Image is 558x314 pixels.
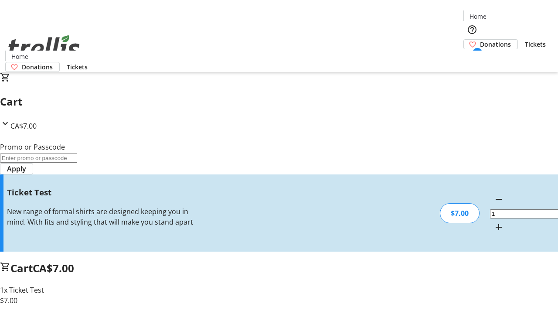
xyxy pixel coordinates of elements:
[5,25,83,69] img: Orient E2E Organization FzGrlmkBDC's Logo
[7,186,197,198] h3: Ticket Test
[10,121,37,131] span: CA$7.00
[7,164,26,174] span: Apply
[525,40,546,49] span: Tickets
[7,206,197,227] div: New range of formal shirts are designed keeping you in mind. With fits and styling that will make...
[33,261,74,275] span: CA$7.00
[464,12,492,21] a: Home
[67,62,88,72] span: Tickets
[518,40,553,49] a: Tickets
[480,40,511,49] span: Donations
[60,62,95,72] a: Tickets
[5,62,60,72] a: Donations
[463,49,481,67] button: Cart
[470,12,487,21] span: Home
[463,39,518,49] a: Donations
[490,218,507,236] button: Increment by one
[22,62,53,72] span: Donations
[6,52,34,61] a: Home
[11,52,28,61] span: Home
[490,191,507,208] button: Decrement by one
[463,21,481,38] button: Help
[440,203,480,223] div: $7.00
